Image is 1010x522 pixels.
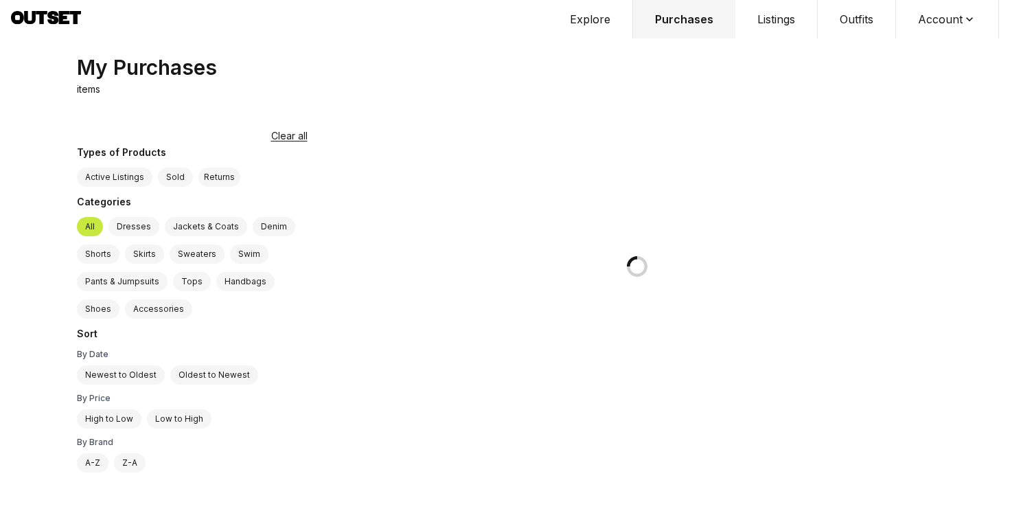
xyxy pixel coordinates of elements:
[77,299,119,319] label: Shoes
[77,327,308,343] div: Sort
[77,146,308,162] div: Types of Products
[77,245,119,264] label: Shorts
[165,217,247,236] label: Jackets & Coats
[125,299,192,319] label: Accessories
[125,245,164,264] label: Skirts
[198,168,240,187] button: Returns
[77,437,308,448] div: By Brand
[77,168,152,187] label: Active Listings
[77,365,165,385] label: Newest to Oldest
[253,217,295,236] label: Denim
[108,217,159,236] label: Dresses
[77,217,103,236] label: All
[170,245,225,264] label: Sweaters
[114,453,146,473] label: Z-A
[77,349,308,360] div: By Date
[77,195,308,212] div: Categories
[77,453,108,473] label: A-Z
[77,393,308,404] div: By Price
[173,272,211,291] label: Tops
[77,82,100,96] p: items
[77,55,217,80] div: My Purchases
[170,365,258,385] label: Oldest to Newest
[77,272,168,291] label: Pants & Jumpsuits
[147,409,211,429] label: Low to High
[77,409,141,429] label: High to Low
[230,245,268,264] label: Swim
[158,168,193,187] label: Sold
[271,129,308,143] button: Clear all
[216,272,275,291] label: Handbags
